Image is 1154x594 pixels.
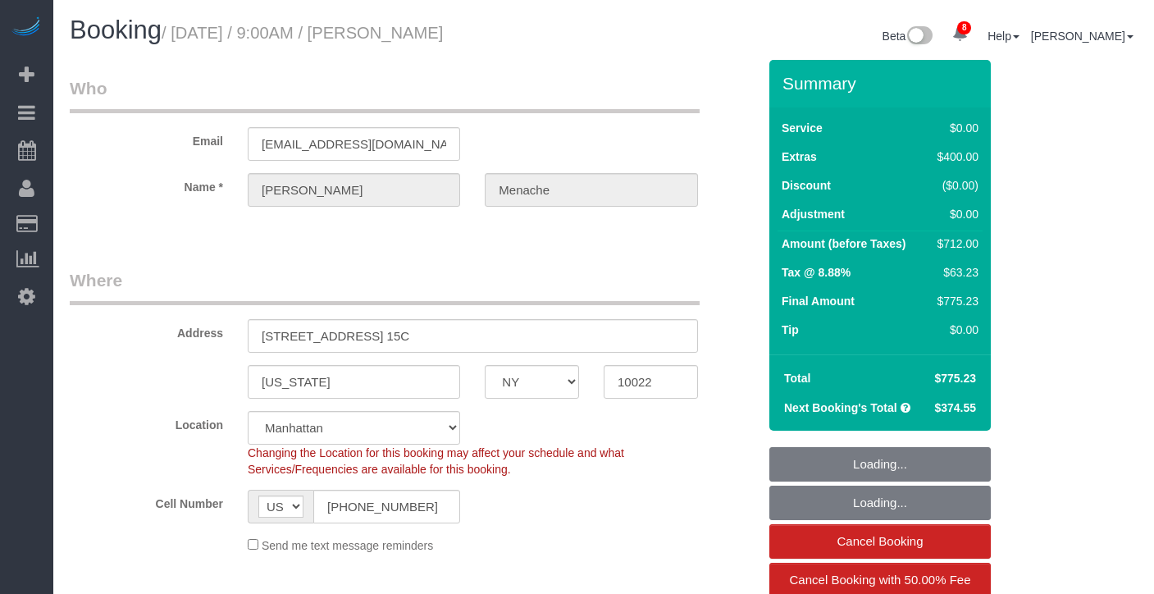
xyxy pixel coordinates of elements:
[248,446,624,476] span: Changing the Location for this booking may affect your schedule and what Services/Frequencies are...
[931,206,978,222] div: $0.00
[957,21,971,34] span: 8
[769,524,991,559] a: Cancel Booking
[57,319,235,341] label: Address
[931,148,978,165] div: $400.00
[57,490,235,512] label: Cell Number
[70,268,700,305] legend: Where
[931,264,978,281] div: $63.23
[162,24,443,42] small: / [DATE] / 9:00AM / [PERSON_NAME]
[931,120,978,136] div: $0.00
[934,372,976,385] span: $775.23
[782,74,983,93] h3: Summary
[70,16,162,44] span: Booking
[782,148,817,165] label: Extras
[57,173,235,195] label: Name *
[790,573,971,587] span: Cancel Booking with 50.00% Fee
[313,490,460,523] input: Cell Number
[988,30,1019,43] a: Help
[485,173,697,207] input: Last Name
[782,177,831,194] label: Discount
[782,120,823,136] label: Service
[57,411,235,433] label: Location
[883,30,933,43] a: Beta
[931,235,978,252] div: $712.00
[782,235,905,252] label: Amount (before Taxes)
[57,127,235,149] label: Email
[248,365,460,399] input: City
[905,26,933,48] img: New interface
[248,127,460,161] input: Email
[782,293,855,309] label: Final Amount
[782,322,799,338] label: Tip
[782,206,845,222] label: Adjustment
[931,177,978,194] div: ($0.00)
[248,173,460,207] input: First Name
[931,293,978,309] div: $775.23
[934,401,976,414] span: $374.55
[10,16,43,39] img: Automaid Logo
[604,365,698,399] input: Zip Code
[1031,30,1133,43] a: [PERSON_NAME]
[70,76,700,113] legend: Who
[944,16,976,53] a: 8
[784,401,897,414] strong: Next Booking's Total
[782,264,851,281] label: Tax @ 8.88%
[262,539,433,552] span: Send me text message reminders
[931,322,978,338] div: $0.00
[784,372,810,385] strong: Total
